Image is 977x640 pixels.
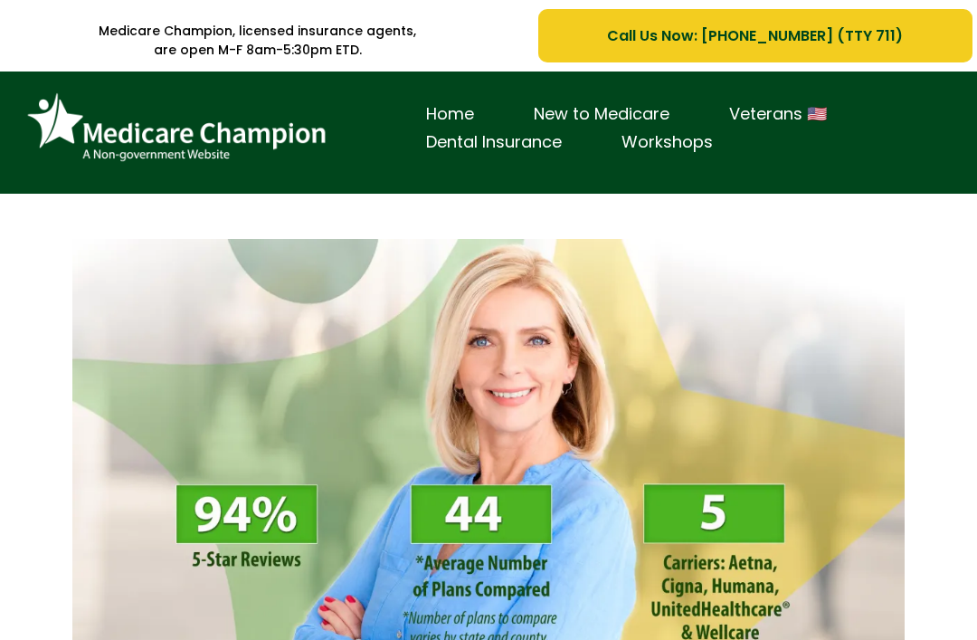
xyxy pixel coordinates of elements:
[396,129,592,157] a: Dental Insurance
[504,100,699,129] a: New to Medicare
[538,9,972,62] a: Call Us Now: 1-833-823-1990 (TTY 711)
[5,22,511,41] p: Medicare Champion, licensed insurance agents,
[592,129,743,157] a: Workshops
[396,100,504,129] a: Home
[18,85,335,171] img: Brand Logo
[699,100,857,129] a: Veterans 🇺🇸
[607,24,903,47] span: Call Us Now: [PHONE_NUMBER] (TTY 711)
[5,41,511,60] p: are open M-F 8am-5:30pm ETD.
